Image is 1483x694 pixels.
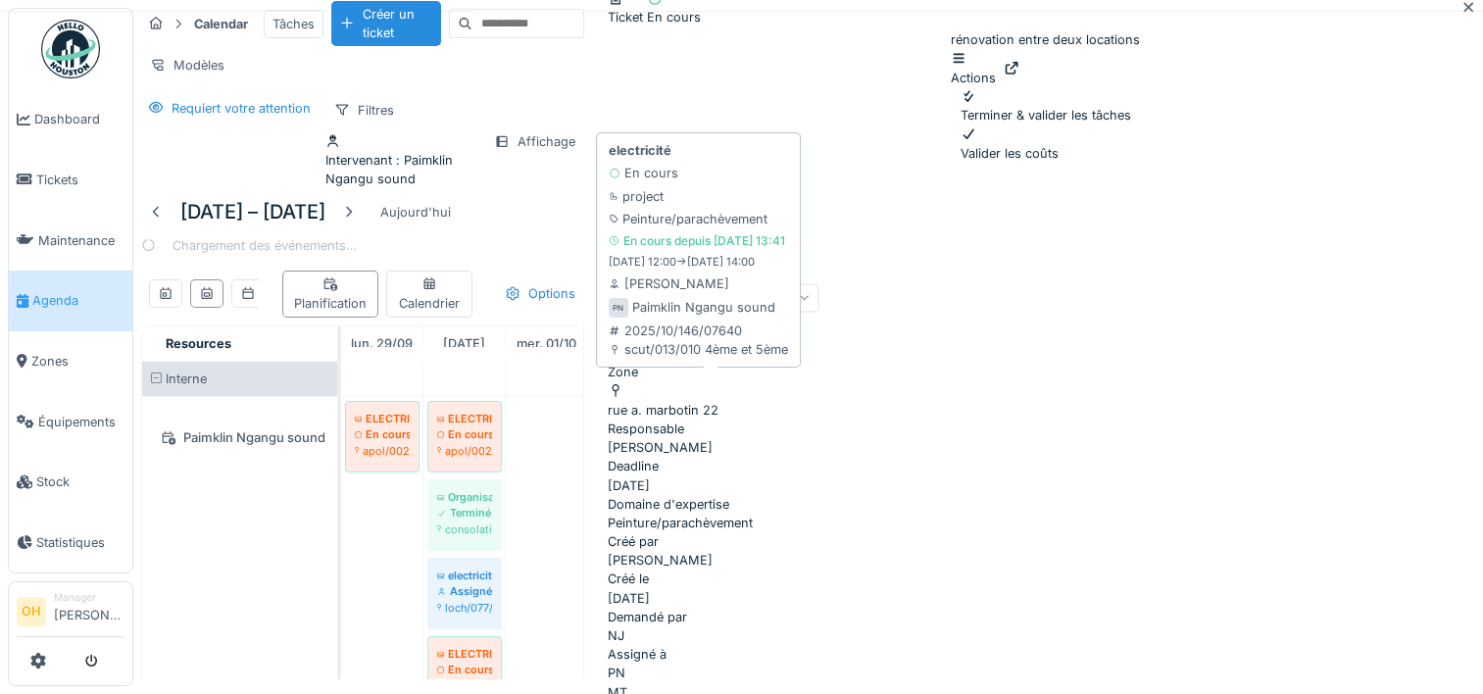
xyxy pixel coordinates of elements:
span: Zones [31,352,124,371]
div: rénovation entre deux locations [951,30,1140,87]
div: Aujourd'hui [372,199,459,225]
div: Planification [291,275,370,313]
a: Tickets [9,150,132,211]
a: 1 octobre 2025 [512,330,581,357]
div: Calendrier [395,275,464,313]
div: Zone [608,363,1483,381]
div: Demandé par [608,608,1483,626]
a: Équipements [9,391,132,452]
div: Ticket [608,8,643,26]
div: Créé par [608,532,1483,551]
div: apol/002/006 rez - 6 [437,678,492,694]
div: PN [608,664,625,682]
div: apol/002/006 rez - 6 [355,443,410,459]
div: Organisation du service technique opérationnel [437,489,492,505]
div: PN [609,298,628,318]
div: 2025/10/146/07640 [609,322,788,340]
div: En cours [437,426,492,442]
div: 4 [608,231,1483,250]
div: project [609,187,664,206]
div: Paimklin Ngangu sound [154,425,325,450]
div: Deadline [608,457,1483,475]
strong: electricité [609,141,671,160]
p: parachèvements [608,178,1483,197]
small: [DATE] 12:00 -> [DATE] 14:00 [609,254,755,271]
a: Statistiques [9,513,132,573]
span: Maintenance [38,231,124,250]
div: Options [496,279,584,308]
div: scut/013/010 4ème et 5ème [609,340,788,359]
span: Équipements [38,413,124,431]
div: Manager [54,590,124,605]
div: loch/077/005 rez - b [437,600,492,616]
li: OH [17,597,46,626]
span: Statistiques [36,533,124,552]
li: [PERSON_NAME] [54,590,124,632]
div: Paimklin Ngangu sound [632,298,775,317]
div: Requiert votre attention [172,99,311,118]
div: rue a. marbotin 22 [608,401,718,420]
div: Type de ticket [608,307,1483,325]
a: 29 septembre 2025 [346,330,418,357]
span: Dashboard [34,110,124,128]
div: NJ [608,626,624,645]
div: ELECTRICITE TICKET [437,646,492,662]
div: Intervenant [325,151,477,188]
a: Agenda [9,271,132,331]
div: Peinture/parachèvement [609,210,767,228]
span: Stock [36,472,124,491]
div: Filtres [325,96,403,124]
div: Responsable [608,420,1483,438]
div: [PERSON_NAME] [609,274,729,293]
div: [DATE] [608,589,650,608]
div: Terminer & valider les tâches [961,87,1131,124]
a: Zones [9,331,132,392]
div: ELECTRICITE [355,411,410,426]
div: Actions [951,50,996,87]
div: Modèles [141,51,233,79]
div: ELECTRICITE [437,411,492,426]
div: [PERSON_NAME] [608,532,1483,570]
a: Dashboard [9,89,132,150]
a: 30 septembre 2025 [438,330,490,357]
span: Resources [166,336,231,351]
img: Badge_color-CXgf-gQk.svg [41,20,100,78]
div: En cours depuis [DATE] 13:41 [609,232,785,250]
div: [PERSON_NAME] [608,420,1483,457]
div: Affichage [485,127,584,156]
div: Créer un ticket [331,1,441,46]
a: Stock [9,452,132,513]
div: En cours [647,8,701,26]
div: Peinture/parachèvement [608,495,1483,532]
a: OH Manager[PERSON_NAME] [17,590,124,637]
div: Tâches [264,10,323,38]
h5: [DATE] – [DATE] [180,200,325,223]
div: consolation 70 [437,521,492,537]
span: Agenda [32,291,124,310]
div: Chargement des événements… [141,236,357,255]
div: Valider les coûts [961,124,1131,162]
strong: Calendar [186,15,256,33]
a: Maintenance [9,210,132,271]
div: Terminé [437,505,492,520]
div: Assigné à [608,645,1483,664]
div: Domaine d'expertise [608,495,1483,514]
div: En cours [437,662,492,677]
div: En cours [355,426,410,442]
div: apol/002/006 rez - 6 [437,443,492,459]
div: Assigné [437,583,492,599]
div: electricité [437,568,492,583]
div: Numéro de ticket [608,250,1483,269]
span: Tickets [36,171,124,189]
span: Interne [166,372,207,386]
div: Priorité [608,213,1483,231]
div: Créé le [608,570,1483,588]
div: En cours [609,164,678,182]
div: [DATE] [608,476,650,495]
